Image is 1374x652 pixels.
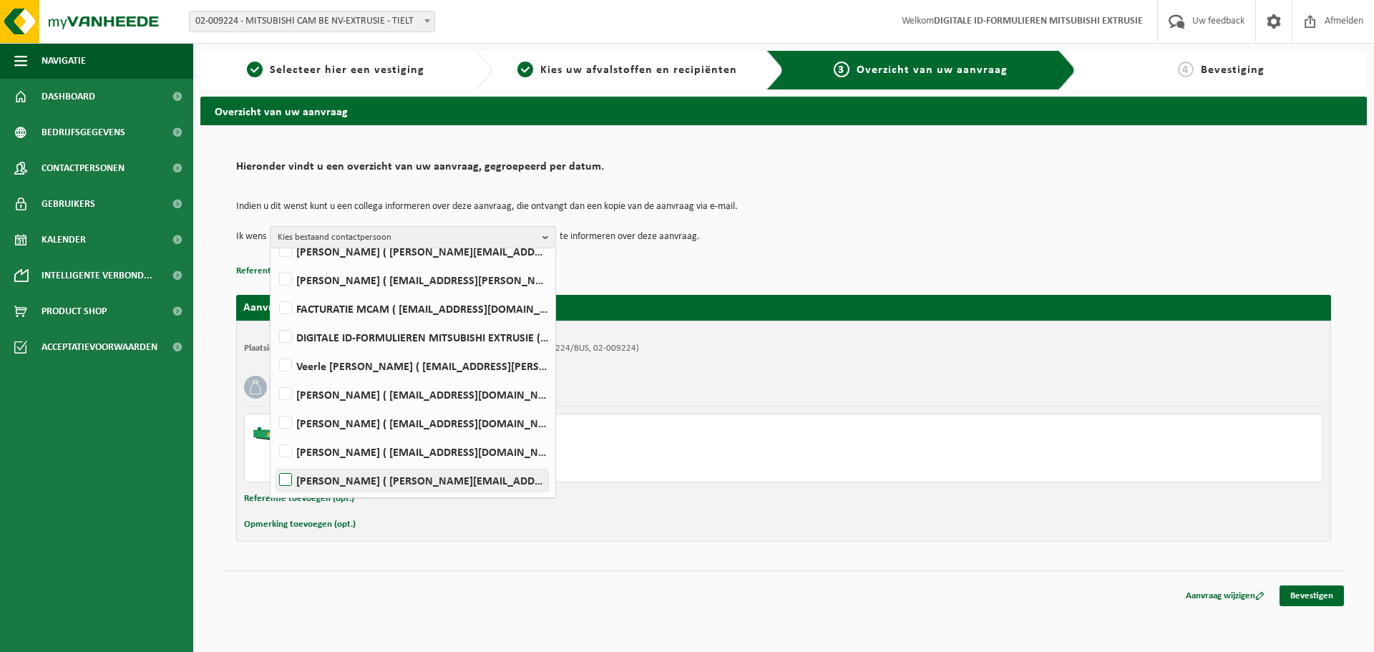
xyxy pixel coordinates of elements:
[244,515,356,534] button: Opmerking toevoegen (opt.)
[42,258,152,293] span: Intelligente verbond...
[42,329,157,365] span: Acceptatievoorwaarden
[252,422,295,443] img: HK-XC-10-GN-00.png
[276,355,548,376] label: Veerle [PERSON_NAME] ( [EMAIL_ADDRESS][PERSON_NAME][DOMAIN_NAME] )
[278,227,537,248] span: Kies bestaand contactpersoon
[270,226,556,248] button: Kies bestaand contactpersoon
[244,344,306,353] strong: Plaatsingsadres:
[42,222,86,258] span: Kalender
[200,97,1367,125] h2: Overzicht van uw aanvraag
[309,444,841,456] div: Ophalen en plaatsen lege container
[857,64,1008,76] span: Overzicht van uw aanvraag
[276,298,548,319] label: FACTURATIE MCAM ( [EMAIL_ADDRESS][DOMAIN_NAME] )
[244,490,354,508] button: Referentie toevoegen (opt.)
[1201,64,1265,76] span: Bevestiging
[42,186,95,222] span: Gebruikers
[276,412,548,434] label: [PERSON_NAME] ( [EMAIL_ADDRESS][DOMAIN_NAME] )
[243,302,351,313] strong: Aanvraag voor [DATE]
[42,115,125,150] span: Bedrijfsgegevens
[276,469,548,491] label: [PERSON_NAME] ( [PERSON_NAME][EMAIL_ADDRESS][PERSON_NAME][DOMAIN_NAME] )
[934,16,1143,26] strong: DIGITALE ID-FORMULIEREN MITSUBISHI EXTRUSIE
[276,384,548,405] label: [PERSON_NAME] ( [EMAIL_ADDRESS][DOMAIN_NAME] )
[42,79,95,115] span: Dashboard
[834,62,849,77] span: 3
[1175,585,1275,606] a: Aanvraag wijzigen
[309,463,841,475] div: Aantal: 1
[276,240,548,262] label: [PERSON_NAME] ( [PERSON_NAME][EMAIL_ADDRESS][DOMAIN_NAME] )
[276,269,548,291] label: [PERSON_NAME] ( [EMAIL_ADDRESS][PERSON_NAME][DOMAIN_NAME] )
[208,62,464,79] a: 1Selecteer hier een vestiging
[236,226,266,248] p: Ik wens
[42,43,86,79] span: Navigatie
[42,150,125,186] span: Contactpersonen
[42,293,107,329] span: Product Shop
[517,62,533,77] span: 2
[1178,62,1194,77] span: 4
[190,11,434,31] span: 02-009224 - MITSUBISHI CAM BE NV-EXTRUSIE - TIELT
[236,202,1331,212] p: Indien u dit wenst kunt u een collega informeren over deze aanvraag, die ontvangt dan een kopie v...
[236,262,346,281] button: Referentie toevoegen (opt.)
[276,326,548,348] label: DIGITALE ID-FORMULIEREN MITSUBISHI EXTRUSIE (2) ( [EMAIL_ADDRESS][DOMAIN_NAME] )
[1280,585,1344,606] a: Bevestigen
[540,64,737,76] span: Kies uw afvalstoffen en recipiënten
[560,226,700,248] p: te informeren over deze aanvraag.
[500,62,756,79] a: 2Kies uw afvalstoffen en recipiënten
[236,161,1331,180] h2: Hieronder vindt u een overzicht van uw aanvraag, gegroepeerd per datum.
[247,62,263,77] span: 1
[270,64,424,76] span: Selecteer hier een vestiging
[189,11,435,32] span: 02-009224 - MITSUBISHI CAM BE NV-EXTRUSIE - TIELT
[276,441,548,462] label: [PERSON_NAME] ( [EMAIL_ADDRESS][DOMAIN_NAME] )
